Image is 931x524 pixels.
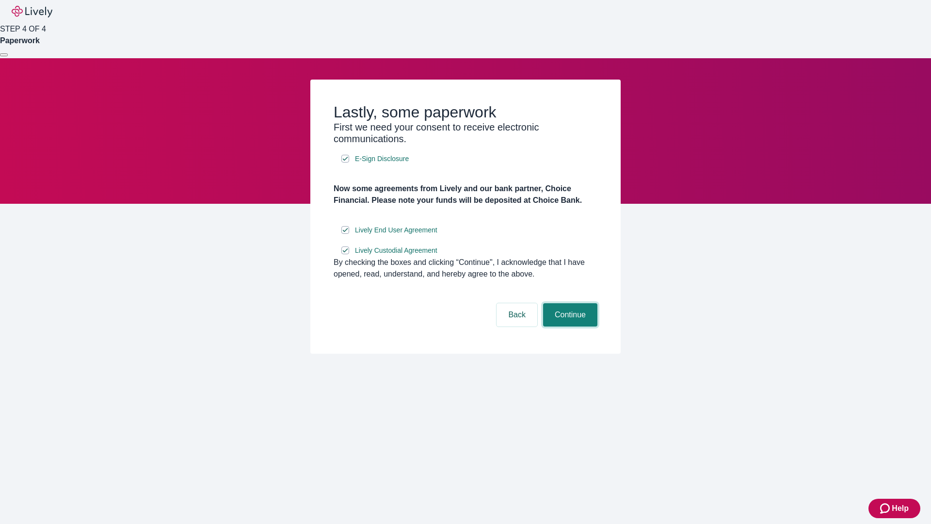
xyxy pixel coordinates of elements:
span: Lively Custodial Agreement [355,246,437,256]
h3: First we need your consent to receive electronic communications. [334,121,597,145]
a: e-sign disclosure document [353,245,439,257]
button: Back [497,303,537,327]
h4: Now some agreements from Lively and our bank partner, Choice Financial. Please note your funds wi... [334,183,597,206]
a: e-sign disclosure document [353,224,439,236]
span: Lively End User Agreement [355,225,437,235]
a: e-sign disclosure document [353,153,411,165]
button: Continue [543,303,597,327]
h2: Lastly, some paperwork [334,103,597,121]
img: Lively [12,6,52,17]
span: Help [892,503,909,514]
span: E-Sign Disclosure [355,154,409,164]
button: Zendesk support iconHelp [868,499,920,518]
div: By checking the boxes and clicking “Continue", I acknowledge that I have opened, read, understand... [334,257,597,280]
svg: Zendesk support icon [880,503,892,514]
